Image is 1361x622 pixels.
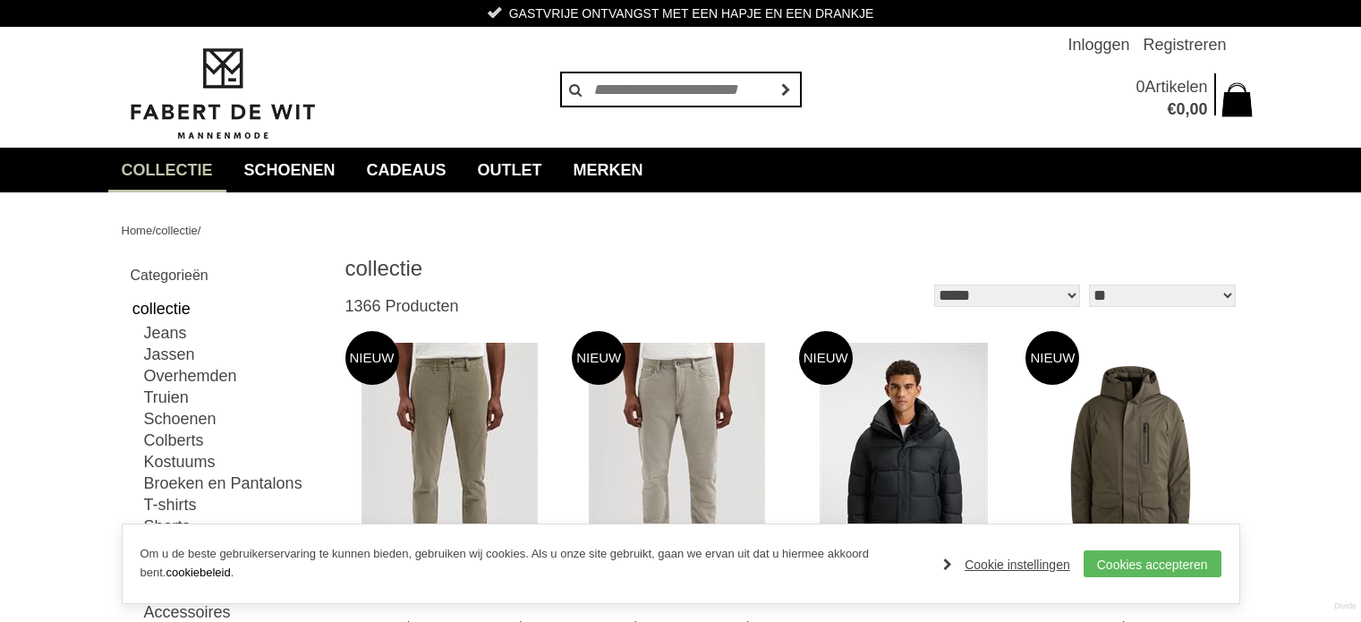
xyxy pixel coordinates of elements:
[144,408,323,430] a: Schoenen
[108,148,226,192] a: collectie
[1025,365,1236,575] img: CAST IRON Cja2509147 Jassen
[1136,78,1144,96] span: 0
[144,365,323,387] a: Overhemden
[144,515,323,537] a: Shorts
[122,46,323,142] img: Fabert de Wit
[144,387,323,408] a: Truien
[1084,550,1221,577] a: Cookies accepteren
[1068,27,1129,63] a: Inloggen
[1176,100,1185,118] span: 0
[589,343,765,598] img: Dstrezzed 501862-aw25 Broeken en Pantalons
[131,295,323,322] a: collectie
[122,224,153,237] a: Home
[1143,27,1226,63] a: Registreren
[345,297,459,315] span: 1366 Producten
[140,545,926,583] p: Om u de beste gebruikerservaring te kunnen bieden, gebruiken wij cookies. Als u onze site gebruik...
[198,224,201,237] span: /
[231,148,349,192] a: Schoenen
[1334,595,1357,618] a: Divide
[144,430,323,451] a: Colberts
[464,148,556,192] a: Outlet
[820,343,988,598] img: BOSS 50528573 Jassen
[1167,100,1176,118] span: €
[943,551,1070,578] a: Cookie instellingen
[144,451,323,473] a: Kostuums
[144,344,323,365] a: Jassen
[152,224,156,237] span: /
[353,148,460,192] a: Cadeaus
[1144,78,1207,96] span: Artikelen
[156,224,198,237] a: collectie
[144,473,323,494] a: Broeken en Pantalons
[144,494,323,515] a: T-shirts
[131,264,323,286] h2: Categorieën
[345,255,793,282] h1: collectie
[1185,100,1189,118] span: ,
[166,566,230,579] a: cookiebeleid
[560,148,657,192] a: Merken
[1189,100,1207,118] span: 00
[362,343,538,598] img: Dstrezzed 501864-aw25 Broeken en Pantalons
[144,322,323,344] a: Jeans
